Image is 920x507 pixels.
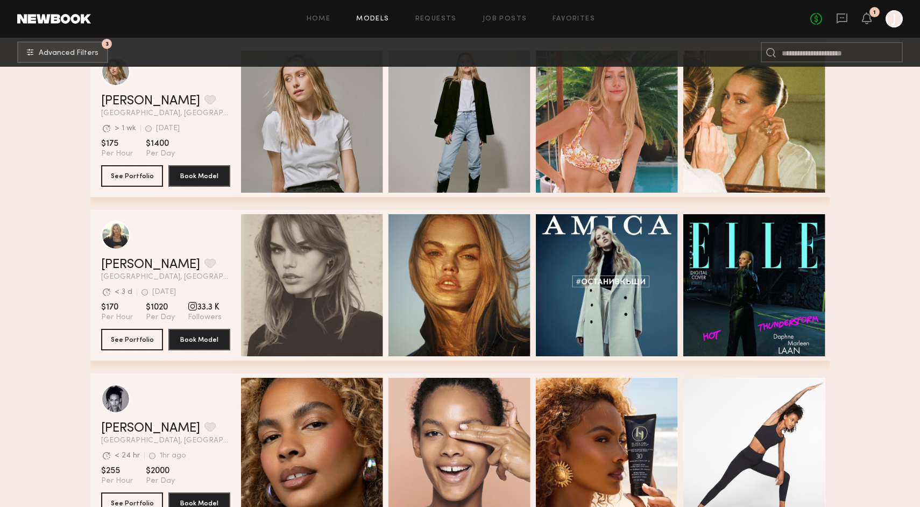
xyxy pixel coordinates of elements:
div: [DATE] [152,288,176,296]
a: [PERSON_NAME] [101,95,200,108]
span: [GEOGRAPHIC_DATA], [GEOGRAPHIC_DATA] [101,437,230,445]
a: Models [356,16,389,23]
span: $255 [101,466,133,476]
button: See Portfolio [101,329,163,350]
span: Per Day [146,313,175,322]
span: $1400 [146,138,175,149]
a: Favorites [553,16,595,23]
span: [GEOGRAPHIC_DATA], [GEOGRAPHIC_DATA] [101,273,230,281]
span: $1020 [146,302,175,313]
a: [PERSON_NAME] [101,258,200,271]
span: 33.3 K [188,302,222,313]
button: See Portfolio [101,165,163,187]
span: Per Hour [101,476,133,486]
span: Per Hour [101,149,133,159]
span: Advanced Filters [39,50,98,57]
button: Book Model [168,165,230,187]
span: $2000 [146,466,175,476]
div: > 1 wk [115,125,136,132]
div: 1 [873,10,876,16]
span: Per Day [146,149,175,159]
span: Per Hour [101,313,133,322]
span: Per Day [146,476,175,486]
span: $175 [101,138,133,149]
a: Job Posts [483,16,527,23]
div: < 3 d [115,288,132,296]
button: 3Advanced Filters [17,41,108,63]
div: < 24 hr [115,452,140,460]
a: J [886,10,903,27]
span: [GEOGRAPHIC_DATA], [GEOGRAPHIC_DATA] [101,110,230,117]
button: Book Model [168,329,230,350]
div: [DATE] [156,125,180,132]
a: Home [307,16,331,23]
a: Requests [415,16,457,23]
a: [PERSON_NAME] [101,422,200,435]
span: $170 [101,302,133,313]
span: Followers [188,313,222,322]
span: 3 [105,41,109,46]
div: 1hr ago [160,452,186,460]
